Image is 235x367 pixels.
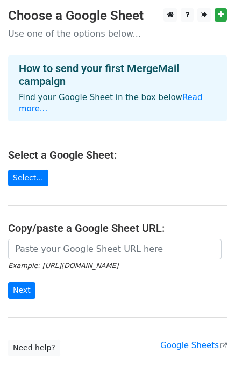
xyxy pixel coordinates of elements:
p: Use one of the options below... [8,28,227,39]
div: Widget de chat [181,315,235,367]
h3: Choose a Google Sheet [8,8,227,24]
a: Google Sheets [160,341,227,350]
a: Select... [8,170,48,186]
small: Example: [URL][DOMAIN_NAME] [8,262,118,270]
h4: Copy/paste a Google Sheet URL: [8,222,227,235]
h4: How to send your first MergeMail campaign [19,62,216,88]
p: Find your Google Sheet in the box below [19,92,216,115]
a: Need help? [8,340,60,356]
a: Read more... [19,93,203,114]
h4: Select a Google Sheet: [8,149,227,161]
input: Paste your Google Sheet URL here [8,239,222,259]
iframe: Chat Widget [181,315,235,367]
input: Next [8,282,35,299]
